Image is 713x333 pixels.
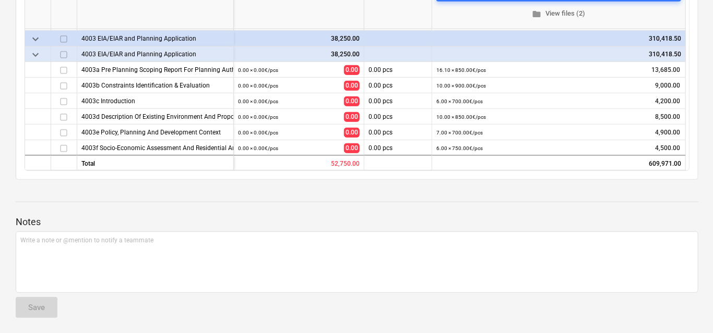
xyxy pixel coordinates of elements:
div: 0.00 pcs [364,109,432,125]
div: 4003c Introduction [81,93,229,108]
div: 609,971.00 [432,155,686,170]
div: 4003 EIA/EIAR and Planning Application [81,46,229,61]
div: 4003 EIA/EIAR and Planning Application [81,31,229,46]
span: 0.00 [344,128,360,138]
span: 0.00 [344,65,360,75]
small: 0.00 × 0.00€ / pcs [238,145,278,151]
div: 52,750.00 [234,155,364,170]
p: Notes [16,216,698,228]
div: 4003a Pre Planning Scoping Report For Planning Authority [81,62,229,77]
small: 0.00 × 0.00€ / pcs [238,114,278,120]
small: 10.00 × 900.00€ / pcs [436,83,486,89]
small: 7.00 × 700.00€ / pcs [436,130,483,135]
span: 0.00 [344,112,360,122]
span: 9,000.00 [654,81,681,90]
small: 6.00 × 750.00€ / pcs [436,145,483,151]
span: 0.00 [344,96,360,106]
div: 38,250.00 [238,31,360,46]
span: 8,500.00 [654,113,681,121]
div: 0.00 pcs [364,62,432,78]
div: 0.00 pcs [364,78,432,93]
div: 4003f Socio-Economic Assessment And Residential Amenity Specification [81,140,229,155]
span: keyboard_arrow_down [29,48,42,61]
button: View files (2) [436,6,681,22]
span: 13,685.00 [650,66,681,75]
span: 0.00 [344,143,360,153]
span: keyboard_arrow_down [29,33,42,45]
span: 0.00 [344,81,360,91]
small: 16.10 × 850.00€ / pcs [436,67,486,73]
span: folder [532,9,542,19]
div: Total [77,155,234,170]
div: 38,250.00 [238,46,360,62]
div: 4003b Constraints Identification & Evaluation [81,78,229,93]
small: 0.00 × 0.00€ / pcs [238,83,278,89]
div: 0.00 pcs [364,140,432,156]
div: 310,418.50 [436,46,681,62]
span: 4,500.00 [654,144,681,153]
small: 0.00 × 0.00€ / pcs [238,98,278,104]
div: 4003e Policy, Planning And Development Context [81,125,229,140]
div: 4002e Compliance With Quality And Governance As Per Rfp [81,15,229,30]
span: View files (2) [441,8,677,20]
span: 4,900.00 [654,128,681,137]
div: 310,418.50 [436,31,681,46]
div: 4003d Description Of Existing Environment And Proposed Development [81,109,229,124]
small: 0.00 × 0.00€ / pcs [238,130,278,135]
div: 0.00 pcs [364,93,432,109]
small: 0.00 × 0.00€ / pcs [238,67,278,73]
div: 0.00 pcs [364,125,432,140]
iframe: Chat Widget [661,283,713,333]
small: 10.00 × 850.00€ / pcs [436,114,486,120]
span: 4,200.00 [654,97,681,106]
small: 6.00 × 700.00€ / pcs [436,98,483,104]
